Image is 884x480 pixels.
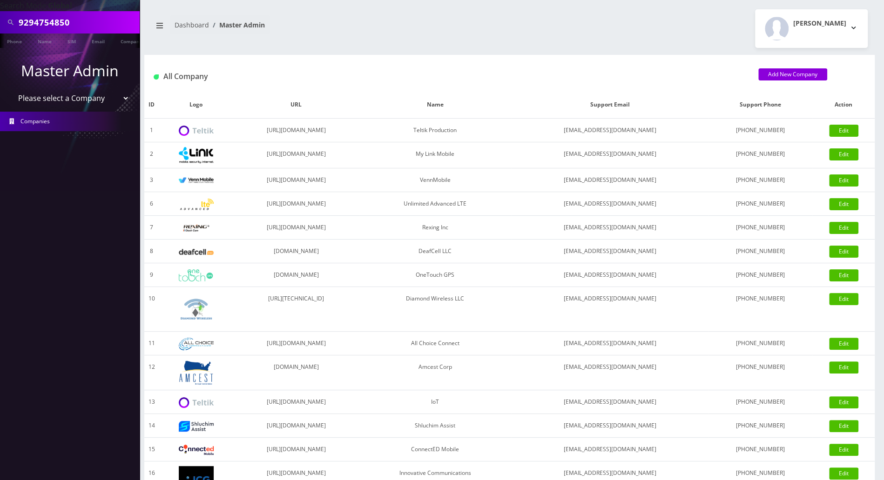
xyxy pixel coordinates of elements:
td: [DOMAIN_NAME] [233,263,359,287]
img: IoT [179,397,214,408]
td: 9 [144,263,159,287]
td: ConnectED Mobile [359,438,512,461]
td: [URL][DOMAIN_NAME] [233,119,359,142]
img: OneTouch GPS [179,269,214,281]
button: [PERSON_NAME] [755,9,868,48]
img: My Link Mobile [179,147,214,163]
td: [PHONE_NUMBER] [709,119,812,142]
td: [PHONE_NUMBER] [709,240,812,263]
td: 15 [144,438,159,461]
td: All Choice Connect [359,332,512,355]
img: Unlimited Advanced LTE [179,199,214,210]
a: Phone [2,33,27,48]
td: [PHONE_NUMBER] [709,390,812,414]
td: [PHONE_NUMBER] [709,438,812,461]
img: DeafCell LLC [179,249,214,255]
td: Unlimited Advanced LTE [359,192,512,216]
a: Edit [829,420,858,432]
a: Edit [829,246,858,258]
td: IoT [359,390,512,414]
h2: [PERSON_NAME] [793,20,846,27]
th: Name [359,91,512,119]
a: Edit [829,293,858,305]
a: Add New Company [758,68,827,80]
td: 1 [144,119,159,142]
td: [EMAIL_ADDRESS][DOMAIN_NAME] [511,168,708,192]
a: SIM [63,33,81,48]
td: [DOMAIN_NAME] [233,240,359,263]
a: Edit [829,198,858,210]
td: 13 [144,390,159,414]
strong: Global [48,0,72,11]
td: [URL][DOMAIN_NAME] [233,414,359,438]
td: [PHONE_NUMBER] [709,168,812,192]
td: 6 [144,192,159,216]
td: Rexing Inc [359,216,512,240]
th: ID [144,91,159,119]
a: Edit [829,444,858,456]
td: [URL][DOMAIN_NAME] [233,216,359,240]
td: [PHONE_NUMBER] [709,263,812,287]
td: [PHONE_NUMBER] [709,355,812,390]
img: Diamond Wireless LLC [179,292,214,327]
td: [URL][DOMAIN_NAME] [233,192,359,216]
td: [EMAIL_ADDRESS][DOMAIN_NAME] [511,287,708,332]
td: OneTouch GPS [359,263,512,287]
img: Teltik Production [179,126,214,136]
td: [URL][DOMAIN_NAME] [233,332,359,355]
td: Diamond Wireless LLC [359,287,512,332]
img: VennMobile [179,177,214,184]
span: Companies [20,117,50,125]
a: Edit [829,338,858,350]
th: Support Email [511,91,708,119]
a: Company [116,33,147,48]
td: [EMAIL_ADDRESS][DOMAIN_NAME] [511,142,708,168]
img: Rexing Inc [179,224,214,233]
td: 8 [144,240,159,263]
h1: All Company [154,72,744,81]
td: [PHONE_NUMBER] [709,414,812,438]
td: [PHONE_NUMBER] [709,287,812,332]
a: Edit [829,396,858,408]
td: [PHONE_NUMBER] [709,216,812,240]
td: [EMAIL_ADDRESS][DOMAIN_NAME] [511,263,708,287]
td: [EMAIL_ADDRESS][DOMAIN_NAME] [511,240,708,263]
td: [EMAIL_ADDRESS][DOMAIN_NAME] [511,192,708,216]
a: Dashboard [175,20,209,29]
td: 11 [144,332,159,355]
th: Support Phone [709,91,812,119]
img: All Company [154,74,159,80]
td: [URL][DOMAIN_NAME] [233,142,359,168]
td: [EMAIL_ADDRESS][DOMAIN_NAME] [511,216,708,240]
th: Action [812,91,875,119]
td: VennMobile [359,168,512,192]
td: My Link Mobile [359,142,512,168]
td: [PHONE_NUMBER] [709,332,812,355]
th: URL [233,91,359,119]
td: [EMAIL_ADDRESS][DOMAIN_NAME] [511,119,708,142]
th: Logo [159,91,233,119]
a: Edit [829,467,858,480]
td: Shluchim Assist [359,414,512,438]
img: Amcest Corp [179,360,214,385]
td: 3 [144,168,159,192]
a: Edit [829,361,858,373]
td: [PHONE_NUMBER] [709,192,812,216]
a: Edit [829,148,858,160]
td: [PHONE_NUMBER] [709,142,812,168]
td: DeafCell LLC [359,240,512,263]
td: 7 [144,216,159,240]
li: Master Admin [209,20,265,30]
input: Search All Companies [19,13,137,31]
a: Name [33,33,56,48]
img: All Choice Connect [179,338,214,350]
a: Edit [829,222,858,234]
td: [EMAIL_ADDRESS][DOMAIN_NAME] [511,438,708,461]
td: [EMAIL_ADDRESS][DOMAIN_NAME] [511,332,708,355]
a: Email [87,33,109,48]
td: [EMAIL_ADDRESS][DOMAIN_NAME] [511,390,708,414]
td: 12 [144,355,159,390]
td: 10 [144,287,159,332]
td: [DOMAIN_NAME] [233,355,359,390]
td: [URL][DOMAIN_NAME] [233,438,359,461]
